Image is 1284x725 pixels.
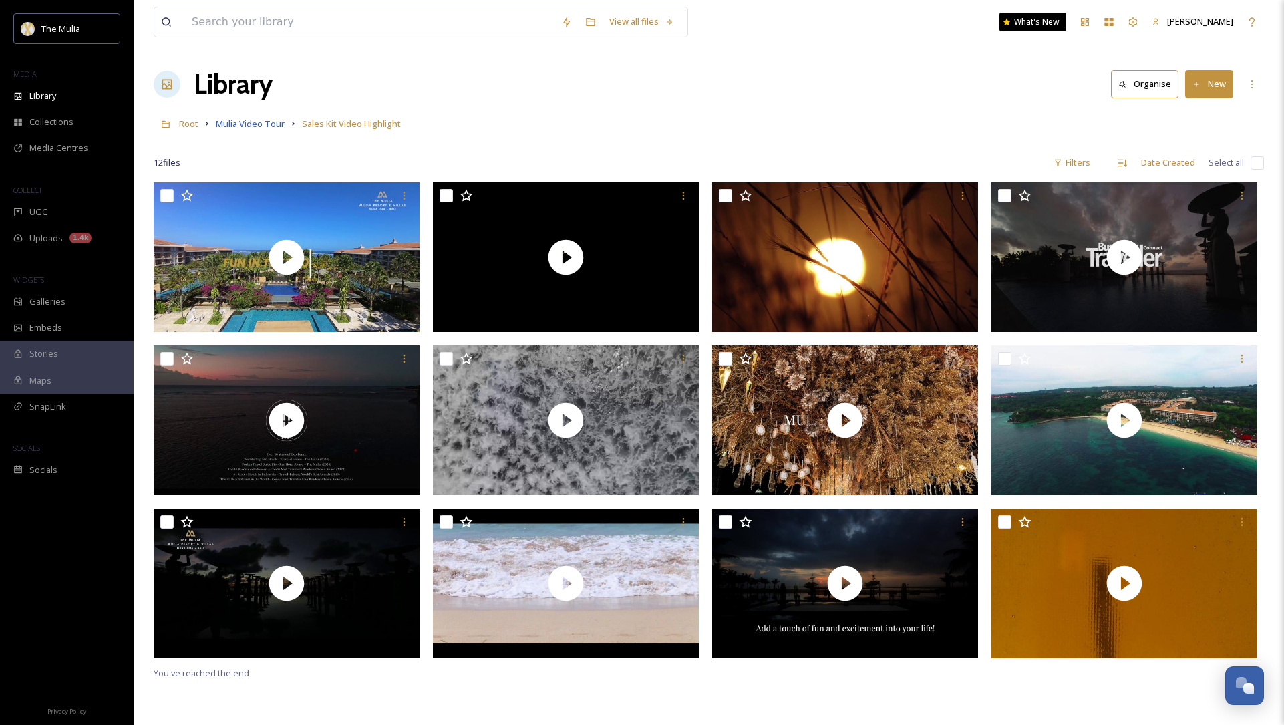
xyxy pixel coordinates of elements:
img: thumbnail [433,509,699,658]
img: thumbnail [433,345,699,495]
a: Organise [1111,70,1185,98]
span: Media Centres [29,142,88,154]
span: UGC [29,206,47,219]
span: Library [29,90,56,102]
span: COLLECT [13,185,42,195]
img: thumbnail [154,345,420,495]
img: mulia_logo.png [21,22,35,35]
span: WIDGETS [13,275,44,285]
button: Open Chat [1225,666,1264,705]
img: thumbnail [433,182,699,332]
span: Stories [29,347,58,360]
span: Galleries [29,295,65,308]
span: Root [179,118,198,130]
a: Sales Kit Video Highlight [302,116,401,132]
button: Organise [1111,70,1178,98]
a: Mulia Video Tour [216,116,285,132]
span: You've reached the end [154,667,249,679]
a: [PERSON_NAME] [1145,9,1240,35]
img: thumbnail [154,182,420,332]
a: Privacy Policy [47,702,86,718]
span: SOCIALS [13,443,40,453]
div: Filters [1047,150,1097,176]
a: View all files [603,9,681,35]
span: Collections [29,116,73,128]
span: Maps [29,374,51,387]
span: The Mulia [41,23,80,35]
input: Search your library [185,7,554,37]
div: 1.4k [69,233,92,243]
span: Socials [29,464,57,476]
span: Embeds [29,321,62,334]
span: Select all [1209,156,1244,169]
img: thumbnail [991,182,1257,332]
img: thumbnail [991,509,1257,658]
img: thumbnail [712,509,978,658]
img: thumbnail [712,345,978,495]
span: Sales Kit Video Highlight [302,118,401,130]
span: Mulia Video Tour [216,118,285,130]
img: thumbnail [712,182,978,332]
button: New [1185,70,1233,98]
a: Library [194,64,273,104]
span: [PERSON_NAME] [1167,15,1233,27]
img: thumbnail [991,345,1257,495]
span: 12 file s [154,156,180,169]
span: MEDIA [13,69,37,79]
span: Uploads [29,232,63,245]
span: SnapLink [29,400,66,413]
div: Date Created [1134,150,1202,176]
img: thumbnail [154,509,420,658]
a: What's New [999,13,1066,31]
a: Root [179,116,198,132]
span: Privacy Policy [47,707,86,716]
